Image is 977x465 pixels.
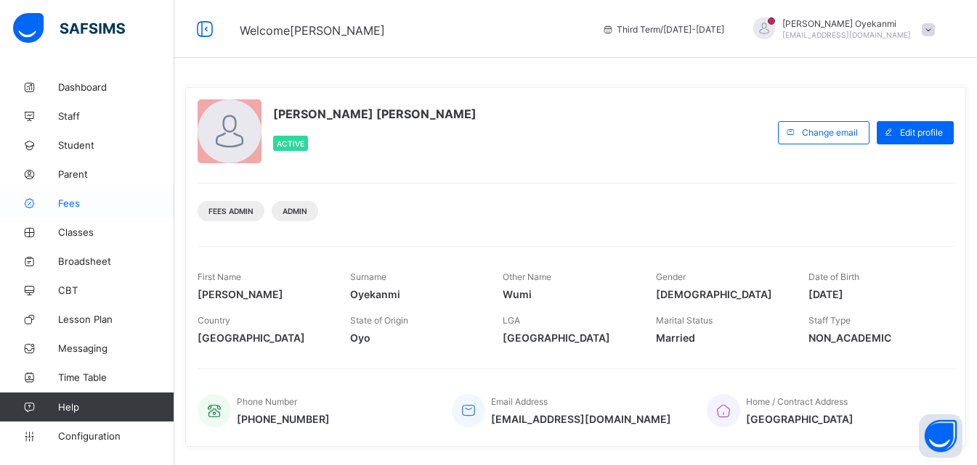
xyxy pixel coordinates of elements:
[602,24,724,35] span: session/term information
[237,413,330,425] span: [PHONE_NUMBER]
[58,81,174,93] span: Dashboard
[808,288,939,300] span: [DATE]
[350,315,408,326] span: State of Origin
[739,17,942,41] div: JanetOyekanmi
[350,271,386,282] span: Surname
[802,127,858,138] span: Change email
[746,396,848,407] span: Home / Contract Address
[491,413,671,425] span: [EMAIL_ADDRESS][DOMAIN_NAME]
[900,127,943,138] span: Edit profile
[198,288,328,300] span: [PERSON_NAME]
[350,288,481,300] span: Oyekanmi
[58,313,174,325] span: Lesson Plan
[58,401,174,413] span: Help
[808,315,851,326] span: Staff Type
[58,284,174,296] span: CBT
[13,13,125,44] img: safsims
[808,332,939,344] span: NON_ACADEMIC
[237,396,297,407] span: Phone Number
[491,396,548,407] span: Email Address
[782,30,911,39] span: [EMAIL_ADDRESS][DOMAIN_NAME]
[503,315,520,326] span: LGA
[503,332,633,344] span: [GEOGRAPHIC_DATA]
[58,342,174,354] span: Messaging
[58,430,174,442] span: Configuration
[503,288,633,300] span: Wumi
[808,271,859,282] span: Date of Birth
[198,332,328,344] span: [GEOGRAPHIC_DATA]
[240,23,385,38] span: Welcome [PERSON_NAME]
[58,226,174,238] span: Classes
[656,332,787,344] span: Married
[58,168,174,180] span: Parent
[656,288,787,300] span: [DEMOGRAPHIC_DATA]
[58,110,174,122] span: Staff
[283,207,307,215] span: Admin
[350,332,481,344] span: Oyo
[198,315,230,326] span: Country
[58,255,174,267] span: Broadsheet
[208,207,254,215] span: Fees Admin
[746,413,854,425] span: [GEOGRAPHIC_DATA]
[656,271,686,282] span: Gender
[503,271,551,282] span: Other Name
[919,414,962,458] button: Open asap
[782,18,911,29] span: [PERSON_NAME] Oyekanmi
[198,271,241,282] span: First Name
[273,107,477,121] span: [PERSON_NAME] [PERSON_NAME]
[277,139,304,148] span: Active
[58,197,174,209] span: Fees
[58,139,174,151] span: Student
[58,371,174,383] span: Time Table
[656,315,713,326] span: Marital Status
